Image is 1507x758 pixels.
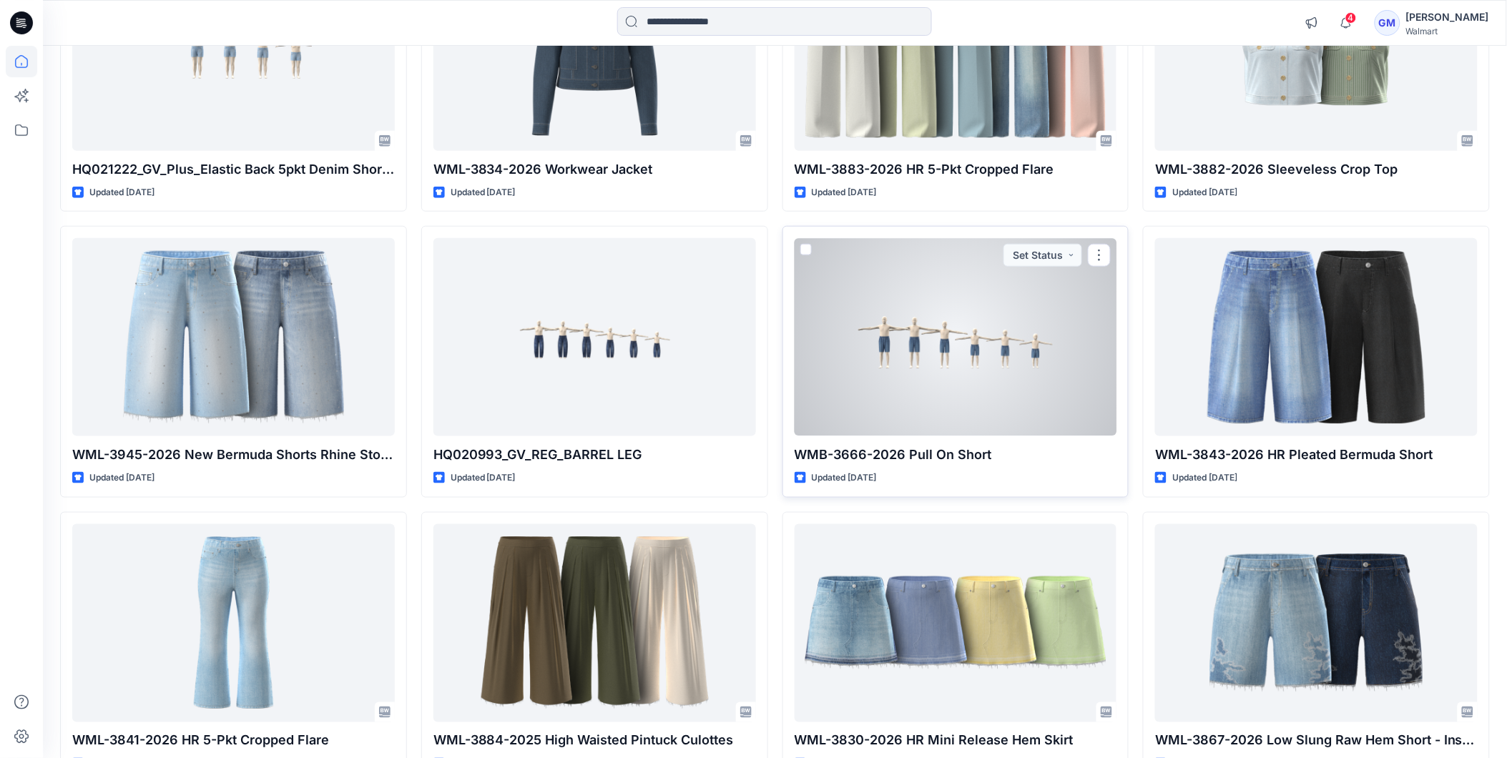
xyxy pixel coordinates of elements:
a: WML-3843-2026 HR Pleated Bermuda Short [1155,238,1478,436]
p: Updated [DATE] [89,185,154,200]
p: Updated [DATE] [812,471,877,486]
a: WML-3945-2026 New Bermuda Shorts Rhine Stones [72,238,395,436]
p: WML-3841-2026 HR 5-Pkt Cropped Flare [72,731,395,751]
p: Updated [DATE] [451,471,516,486]
a: WMB-3666-2026 Pull On Short [795,238,1117,436]
p: Updated [DATE] [1172,471,1237,486]
div: Walmart [1406,26,1489,36]
p: WML-3830-2026 HR Mini Release Hem Skirt [795,731,1117,751]
a: WML-3841-2026 HR 5-Pkt Cropped Flare [72,524,395,722]
a: WML-3830-2026 HR Mini Release Hem Skirt [795,524,1117,722]
p: WML-3883-2026 HR 5-Pkt Cropped Flare [795,159,1117,179]
span: 4 [1345,12,1357,24]
p: Updated [DATE] [812,185,877,200]
p: WML-3945-2026 New Bermuda Shorts Rhine Stones [72,445,395,465]
p: WML-3843-2026 HR Pleated Bermuda Short [1155,445,1478,465]
p: Updated [DATE] [451,185,516,200]
p: Updated [DATE] [89,471,154,486]
p: HQ021222_GV_Plus_Elastic Back 5pkt Denim Shorts 3” Inseam [72,159,395,179]
div: GM [1375,10,1400,36]
p: WML-3884-2025 High Waisted Pintuck Culottes [433,731,756,751]
p: WML-3882-2026 Sleeveless Crop Top [1155,159,1478,179]
p: Updated [DATE] [1172,185,1237,200]
p: WMB-3666-2026 Pull On Short [795,445,1117,465]
a: WML-3884-2025 High Waisted Pintuck Culottes [433,524,756,722]
p: HQ020993_GV_REG_BARREL LEG [433,445,756,465]
a: HQ020993_GV_REG_BARREL LEG [433,238,756,436]
p: WML-3867-2026 Low Slung Raw Hem Short - Inseam 7" [1155,731,1478,751]
p: WML-3834-2026 Workwear Jacket [433,159,756,179]
div: [PERSON_NAME] [1406,9,1489,26]
a: WML-3867-2026 Low Slung Raw Hem Short - Inseam 7" [1155,524,1478,722]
